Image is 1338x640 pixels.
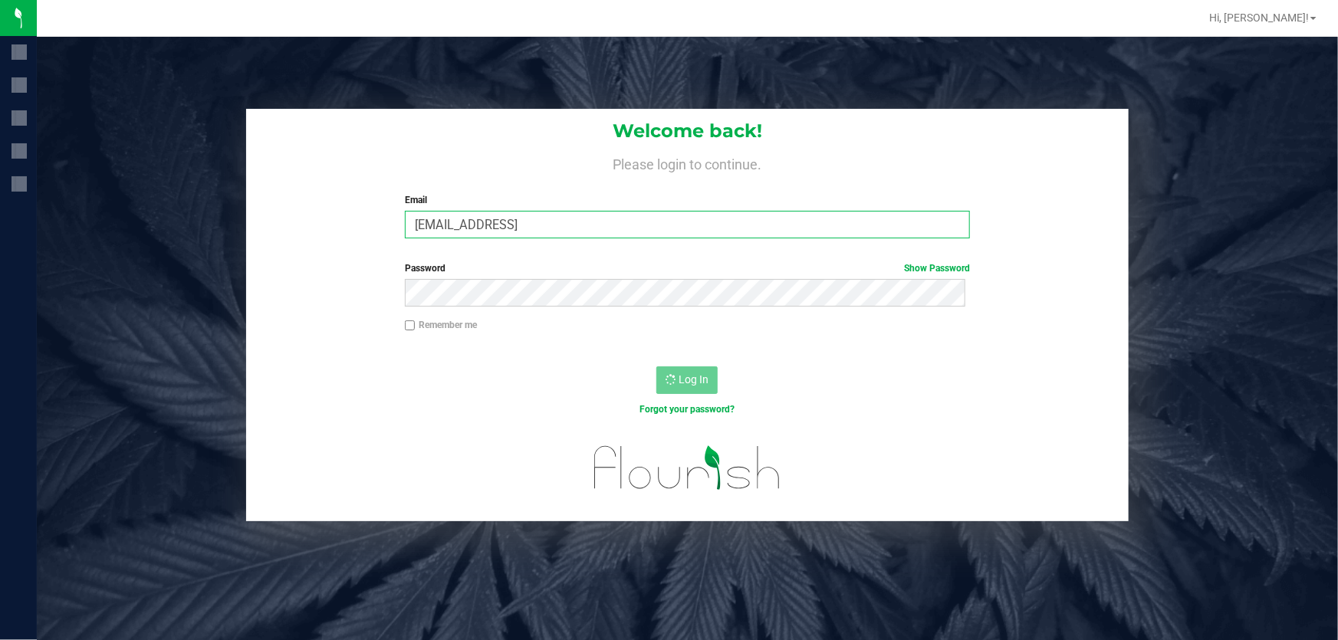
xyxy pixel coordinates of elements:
input: Remember me [405,320,416,331]
span: Password [405,263,445,274]
span: Log In [679,373,708,386]
h1: Welcome back! [246,121,1129,141]
a: Show Password [904,263,970,274]
span: Hi, [PERSON_NAME]! [1209,11,1309,24]
button: Log In [656,366,718,394]
label: Remember me [405,318,477,332]
label: Email [405,193,971,207]
img: flourish_logo.svg [577,432,798,504]
h4: Please login to continue. [246,153,1129,172]
a: Forgot your password? [639,404,735,415]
